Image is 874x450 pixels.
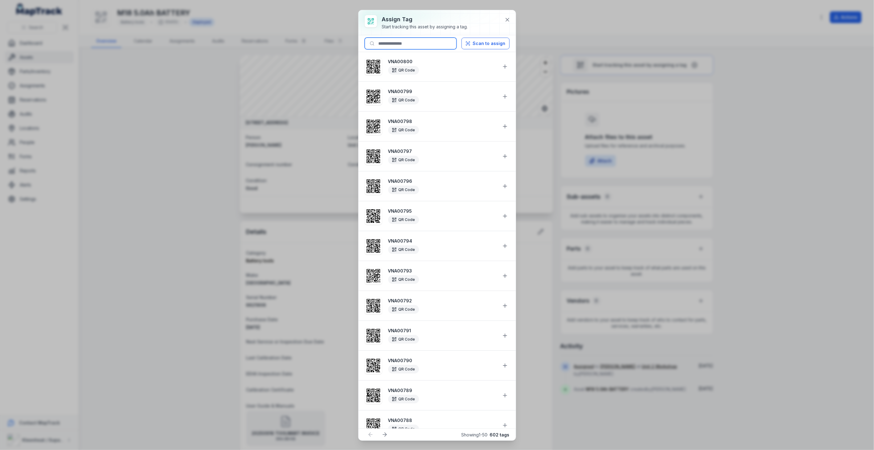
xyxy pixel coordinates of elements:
strong: VNA00791 [388,328,497,334]
div: QR Code [388,96,419,104]
h3: Assign tag [382,15,468,24]
strong: VNA00797 [388,148,497,154]
div: QR Code [388,156,419,164]
div: QR Code [388,215,419,224]
strong: VNA00799 [388,88,497,95]
strong: VNA00794 [388,238,497,244]
strong: 602 tags [490,432,510,437]
div: QR Code [388,305,419,314]
div: QR Code [388,395,419,403]
button: Scan to assign [462,38,510,49]
div: Start tracking this asset by assigning a tag. [382,24,468,30]
strong: VNA00800 [388,59,497,65]
span: Showing 1 - 50 · [462,432,510,437]
strong: VNA00789 [388,387,497,394]
strong: VNA00792 [388,298,497,304]
div: QR Code [388,66,419,75]
div: QR Code [388,425,419,433]
strong: VNA00796 [388,178,497,184]
strong: VNA00793 [388,268,497,274]
div: QR Code [388,365,419,374]
strong: VNA00795 [388,208,497,214]
strong: VNA00788 [388,417,497,423]
strong: VNA00790 [388,358,497,364]
div: QR Code [388,335,419,344]
div: QR Code [388,186,419,194]
div: QR Code [388,245,419,254]
strong: VNA00798 [388,118,497,125]
div: QR Code [388,275,419,284]
div: QR Code [388,126,419,134]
